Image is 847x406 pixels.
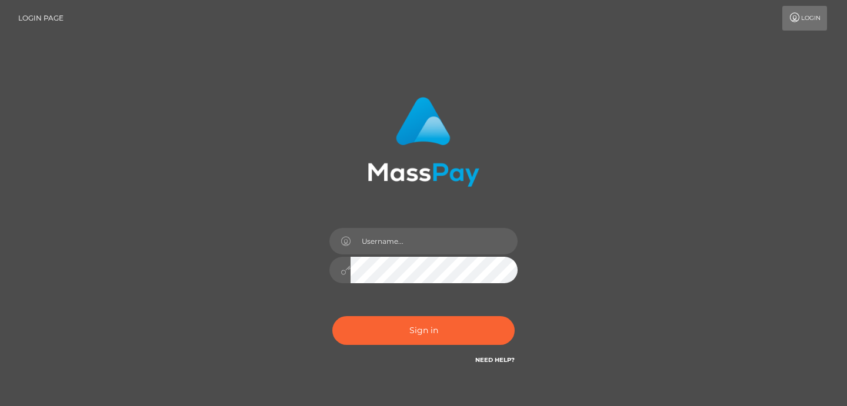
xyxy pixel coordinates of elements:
[18,6,64,31] a: Login Page
[475,356,515,364] a: Need Help?
[782,6,827,31] a: Login
[368,97,479,187] img: MassPay Login
[332,316,515,345] button: Sign in
[351,228,518,254] input: Username...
